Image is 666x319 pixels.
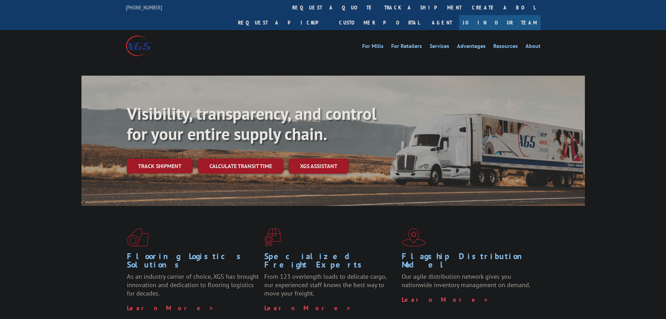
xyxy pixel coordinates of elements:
[127,252,259,272] h1: Flooring Logistics Solutions
[425,15,459,30] a: Agent
[233,15,334,30] a: Request a pickup
[264,304,351,312] a: Learn More >
[289,159,349,174] a: XGS ASSISTANT
[127,304,214,312] a: Learn More >
[362,43,384,51] a: For Mills
[402,296,489,304] a: Learn More >
[126,4,162,11] a: [PHONE_NUMBER]
[334,15,425,30] a: Customer Portal
[264,228,281,247] img: xgs-icon-focused-on-flooring-red
[264,272,396,304] p: From 123 overlength loads to delicate cargo, our experienced staff knows the best way to move you...
[402,228,426,247] img: xgs-icon-flagship-distribution-model-red
[127,228,149,247] img: xgs-icon-total-supply-chain-intelligence-red
[264,252,396,272] h1: Specialized Freight Experts
[525,43,540,51] a: About
[457,43,486,51] a: Advantages
[127,159,193,173] a: Track shipment
[198,159,283,174] a: Calculate transit time
[459,15,540,30] a: Join Our Team
[391,43,422,51] a: For Retailers
[402,272,530,289] span: Our agile distribution network gives you nationwide inventory management on demand.
[402,252,534,272] h1: Flagship Distribution Model
[127,272,259,297] span: As an industry carrier of choice, XGS has brought innovation and dedication to flooring logistics...
[430,43,449,51] a: Services
[127,103,377,145] b: Visibility, transparency, and control for your entire supply chain.
[493,43,518,51] a: Resources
